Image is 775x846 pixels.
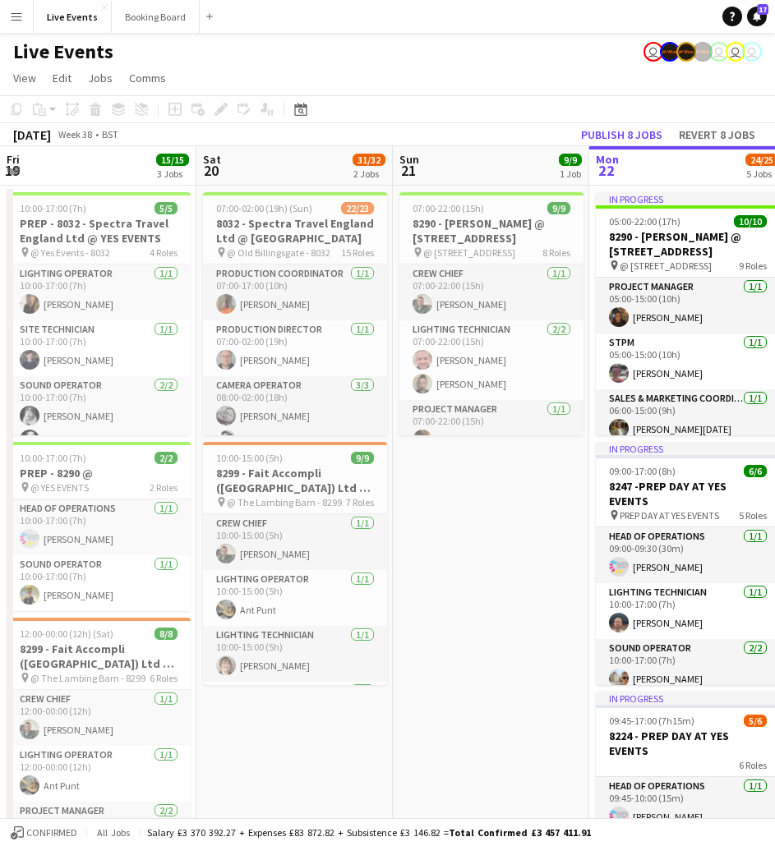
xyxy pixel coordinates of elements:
[81,67,119,89] a: Jobs
[8,824,80,842] button: Confirmed
[399,192,584,435] app-job-card: 07:00-22:00 (15h)9/98290 - [PERSON_NAME] @ [STREET_ADDRESS] @ [STREET_ADDRESS]8 RolesCrew Chief1/...
[150,246,178,259] span: 4 Roles
[203,682,387,761] app-card-role: Project Manager2/2
[7,320,191,376] app-card-role: Site Technician1/110:00-17:00 (7h)[PERSON_NAME]
[102,128,118,140] div: BST
[203,320,387,376] app-card-role: Production Director1/107:00-02:00 (19h)[PERSON_NAME]
[399,216,584,246] h3: 8290 - [PERSON_NAME] @ [STREET_ADDRESS]
[734,215,767,228] span: 10/10
[203,442,387,685] app-job-card: 10:00-15:00 (5h)9/98299 - Fait Accompli ([GEOGRAPHIC_DATA]) Ltd @ [GEOGRAPHIC_DATA] @ The Lambing...
[150,481,178,494] span: 2 Roles
[26,827,77,839] span: Confirmed
[155,202,178,214] span: 5/5
[609,715,694,727] span: 09:45-17:00 (7h15m)
[7,746,191,802] app-card-role: Lighting Operator1/112:00-00:00 (12h)Ant Punt
[203,376,387,480] app-card-role: Camera Operator3/308:00-02:00 (18h)[PERSON_NAME][PERSON_NAME]
[13,39,113,64] h1: Live Events
[7,216,191,246] h3: PREP - 8032 - Spectra Travel England Ltd @ YES EVENTS
[7,641,191,671] h3: 8299 - Fait Accompli ([GEOGRAPHIC_DATA]) Ltd @ [GEOGRAPHIC_DATA]
[560,168,581,180] div: 1 Job
[157,168,188,180] div: 3 Jobs
[757,4,768,15] span: 17
[7,152,20,167] span: Fri
[54,128,95,140] span: Week 38
[201,161,221,180] span: 20
[726,42,745,62] app-user-avatar: Technical Department
[742,42,762,62] app-user-avatar: Technical Department
[449,826,591,839] span: Total Confirmed £3 457 411.91
[129,71,166,85] span: Comms
[739,759,767,771] span: 6 Roles
[346,496,374,508] span: 7 Roles
[156,154,189,166] span: 15/15
[399,264,584,320] app-card-role: Crew Chief1/107:00-22:00 (15h)[PERSON_NAME]
[227,246,330,259] span: @ Old Billingsgate - 8032
[88,71,113,85] span: Jobs
[7,442,191,611] app-job-card: 10:00-17:00 (7h)2/2PREP - 8290 @ @ YES EVENTS2 RolesHead of Operations1/110:00-17:00 (7h)[PERSON_...
[7,690,191,746] app-card-role: Crew Chief1/112:00-00:00 (12h)[PERSON_NAME]
[609,215,680,228] span: 05:00-22:00 (17h)
[7,555,191,611] app-card-role: Sound Operator1/110:00-17:00 (7h)[PERSON_NAME]
[423,246,515,259] span: @ [STREET_ADDRESS]
[7,192,191,435] div: 10:00-17:00 (7h)5/5PREP - 8032 - Spectra Travel England Ltd @ YES EVENTS @ Yes Events - 80324 Rol...
[397,161,419,180] span: 21
[4,161,20,180] span: 19
[147,826,591,839] div: Salary £3 370 392.27 + Expenses £83 872.82 + Subsistence £3 146.82 =
[7,376,191,456] app-card-role: Sound Operator2/210:00-17:00 (7h)[PERSON_NAME][PERSON_NAME]
[216,452,283,464] span: 10:00-15:00 (5h)
[676,42,696,62] app-user-avatar: Production Managers
[203,192,387,435] app-job-card: 07:00-02:00 (19h) (Sun)22/238032 - Spectra Travel England Ltd @ [GEOGRAPHIC_DATA] @ Old Billingsg...
[542,246,570,259] span: 8 Roles
[30,246,110,259] span: @ Yes Events - 8032
[216,202,312,214] span: 07:00-02:00 (19h) (Sun)
[53,71,72,85] span: Edit
[203,570,387,626] app-card-role: Lighting Operator1/110:00-15:00 (5h)Ant Punt
[13,71,36,85] span: View
[341,202,374,214] span: 22/23
[609,465,676,477] span: 09:00-17:00 (8h)
[351,452,374,464] span: 9/9
[739,509,767,522] span: 5 Roles
[203,626,387,682] app-card-role: Lighting Technician1/110:00-15:00 (5h)[PERSON_NAME]
[155,452,178,464] span: 2/2
[693,42,713,62] app-user-avatar: Production Managers
[7,466,191,480] h3: PREP - 8290 @
[203,514,387,570] app-card-role: Crew Chief1/110:00-15:00 (5h)[PERSON_NAME]
[399,320,584,400] app-card-role: Lighting Technician2/207:00-22:00 (15h)[PERSON_NAME][PERSON_NAME]
[559,154,582,166] span: 9/9
[739,260,767,272] span: 9 Roles
[34,1,112,33] button: Live Events
[593,161,619,180] span: 22
[620,260,712,272] span: @ [STREET_ADDRESS]
[203,264,387,320] app-card-role: Production Coordinator1/107:00-17:00 (10h)[PERSON_NAME]
[353,154,385,166] span: 31/32
[744,465,767,477] span: 6/6
[747,7,767,26] a: 17
[20,628,113,640] span: 12:00-00:00 (12h) (Sat)
[112,1,200,33] button: Booking Board
[46,67,78,89] a: Edit
[399,400,584,456] app-card-role: Project Manager1/107:00-22:00 (15h)[PERSON_NAME]
[7,67,43,89] a: View
[155,628,178,640] span: 8/8
[203,152,221,167] span: Sat
[7,264,191,320] app-card-role: Lighting Operator1/110:00-17:00 (7h)[PERSON_NAME]
[620,509,719,522] span: PREP DAY AT YES EVENTS
[203,216,387,246] h3: 8032 - Spectra Travel England Ltd @ [GEOGRAPHIC_DATA]
[709,42,729,62] app-user-avatar: Ollie Rolfe
[150,672,178,684] span: 6 Roles
[744,715,767,727] span: 5/6
[399,152,419,167] span: Sun
[203,466,387,495] h3: 8299 - Fait Accompli ([GEOGRAPHIC_DATA]) Ltd @ [GEOGRAPHIC_DATA]
[341,246,374,259] span: 15 Roles
[30,481,89,494] span: @ YES EVENTS
[353,168,385,180] div: 2 Jobs
[20,452,86,464] span: 10:00-17:00 (7h)
[672,124,762,145] button: Revert 8 jobs
[660,42,680,62] app-user-avatar: Production Managers
[20,202,86,214] span: 10:00-17:00 (7h)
